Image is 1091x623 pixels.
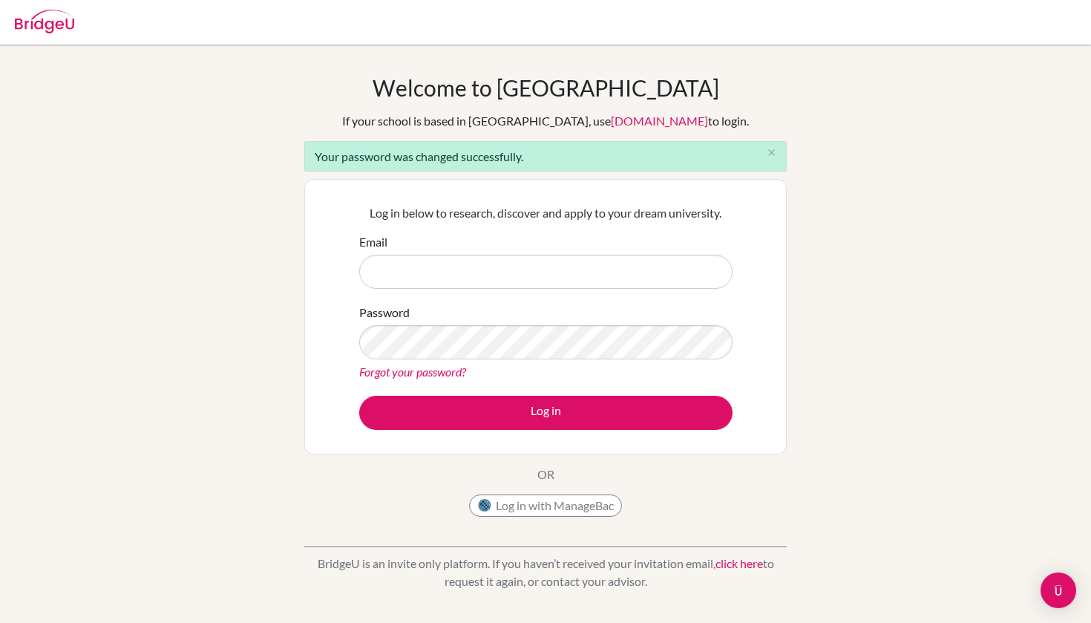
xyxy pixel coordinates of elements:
i: close [766,147,777,158]
a: click here [715,556,763,570]
p: OR [537,466,554,483]
img: Bridge-U [15,10,74,33]
p: BridgeU is an invite only platform. If you haven’t received your invitation email, to request it ... [304,555,787,590]
a: [DOMAIN_NAME] [611,114,708,128]
div: Open Intercom Messenger [1041,573,1076,608]
button: Close [756,142,786,164]
div: Your password was changed successfully. [304,141,787,172]
div: If your school is based in [GEOGRAPHIC_DATA], use to login. [342,112,749,130]
label: Email [359,233,387,251]
a: Forgot your password? [359,365,466,379]
button: Log in [359,396,733,430]
h1: Welcome to [GEOGRAPHIC_DATA] [373,74,719,101]
p: Log in below to research, discover and apply to your dream university. [359,204,733,222]
button: Log in with ManageBac [469,495,622,517]
label: Password [359,304,410,322]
